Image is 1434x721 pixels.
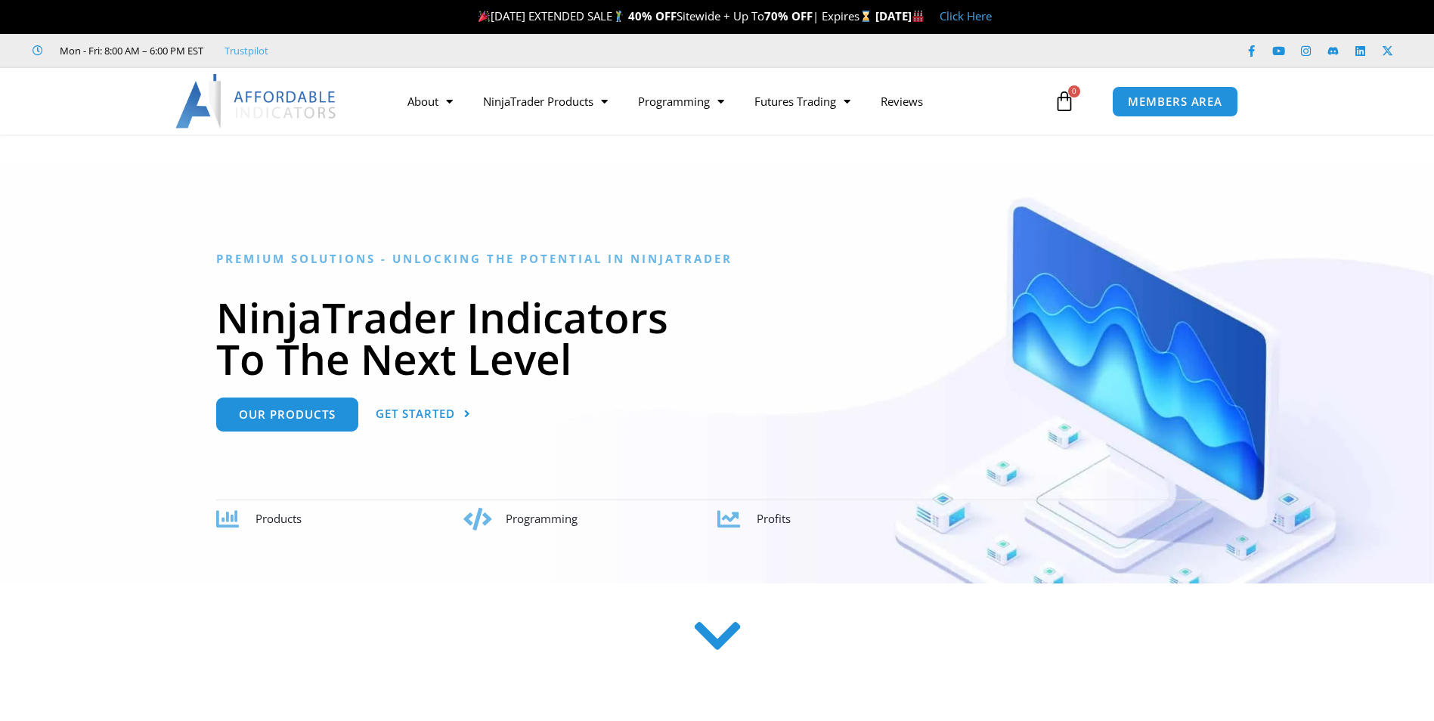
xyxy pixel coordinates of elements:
span: Programming [506,511,578,526]
img: 🎉 [479,11,490,22]
span: 0 [1068,85,1080,97]
a: Futures Trading [739,84,866,119]
a: Get Started [376,398,471,432]
a: Trustpilot [225,42,268,60]
span: Profits [757,511,791,526]
h1: NinjaTrader Indicators To The Next Level [216,296,1218,379]
img: 🏭 [912,11,924,22]
a: 0 [1031,79,1098,123]
img: 🏌️‍♂️ [613,11,624,22]
span: Our Products [239,409,336,420]
span: [DATE] EXTENDED SALE Sitewide + Up To | Expires [475,8,875,23]
img: ⌛ [860,11,872,22]
span: Get Started [376,408,455,419]
span: Mon - Fri: 8:00 AM – 6:00 PM EST [56,42,203,60]
strong: 40% OFF [628,8,677,23]
a: MEMBERS AREA [1112,86,1238,117]
a: About [392,84,468,119]
strong: 70% OFF [764,8,813,23]
a: Our Products [216,398,358,432]
nav: Menu [392,84,1050,119]
strong: [DATE] [875,8,925,23]
a: Reviews [866,84,938,119]
span: Products [256,511,302,526]
a: Programming [623,84,739,119]
a: Click Here [940,8,992,23]
a: NinjaTrader Products [468,84,623,119]
img: LogoAI | Affordable Indicators – NinjaTrader [175,74,338,128]
span: MEMBERS AREA [1128,96,1222,107]
h6: Premium Solutions - Unlocking the Potential in NinjaTrader [216,252,1218,266]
